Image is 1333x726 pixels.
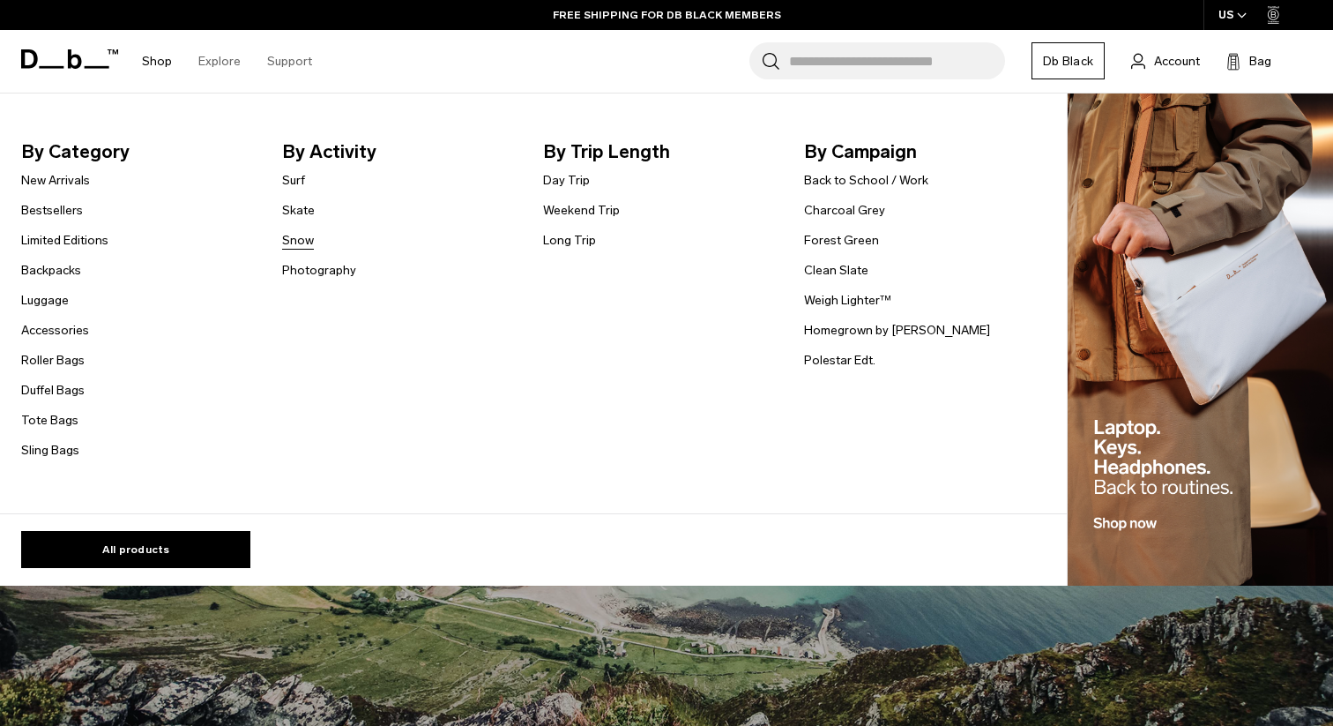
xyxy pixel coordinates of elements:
[1131,50,1200,71] a: Account
[142,30,172,93] a: Shop
[1031,42,1105,79] a: Db Black
[1226,50,1271,71] button: Bag
[267,30,312,93] a: Support
[804,351,875,370] a: Polestar Edt.
[543,201,620,220] a: Weekend Trip
[282,261,356,280] a: Photography
[21,381,85,400] a: Duffel Bags
[1068,94,1333,587] img: Db
[1249,52,1271,71] span: Bag
[21,441,79,460] a: Sling Bags
[21,138,254,166] span: By Category
[543,231,596,250] a: Long Trip
[198,30,241,93] a: Explore
[21,171,90,190] a: New Arrivals
[21,351,85,370] a: Roller Bags
[21,201,83,220] a: Bestsellers
[129,30,325,93] nav: Main Navigation
[282,201,315,220] a: Skate
[21,411,78,430] a: Tote Bags
[804,201,885,220] a: Charcoal Grey
[21,291,69,310] a: Luggage
[282,171,305,190] a: Surf
[282,138,515,166] span: By Activity
[804,138,1037,166] span: By Campaign
[21,261,81,280] a: Backpacks
[804,291,891,310] a: Weigh Lighter™
[553,7,781,23] a: FREE SHIPPING FOR DB BLACK MEMBERS
[1154,52,1200,71] span: Account
[21,531,250,568] a: All products
[804,261,868,280] a: Clean Slate
[21,321,89,340] a: Accessories
[543,138,776,166] span: By Trip Length
[804,321,990,340] a: Homegrown by [PERSON_NAME]
[543,171,590,190] a: Day Trip
[282,231,314,250] a: Snow
[21,231,108,250] a: Limited Editions
[804,171,928,190] a: Back to School / Work
[804,231,879,250] a: Forest Green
